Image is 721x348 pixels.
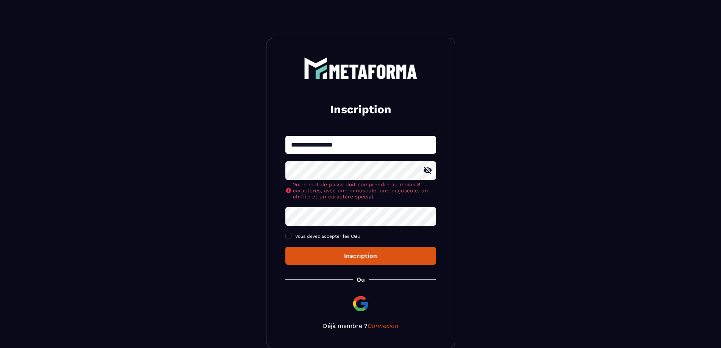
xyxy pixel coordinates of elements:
div: Inscription [291,252,430,259]
img: logo [304,57,417,79]
span: Vous devez accepter les CGU [295,234,361,239]
a: Connexion [368,322,399,329]
a: logo [285,57,436,79]
img: google [352,295,370,313]
span: Votre mot de passe doit comprendre au moins 8 caractères, avec une minuscule, une majuscule, un c... [293,181,436,200]
button: Inscription [285,247,436,265]
p: Déjà membre ? [285,322,436,329]
p: Ou [357,276,365,283]
h2: Inscription [294,102,427,117]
